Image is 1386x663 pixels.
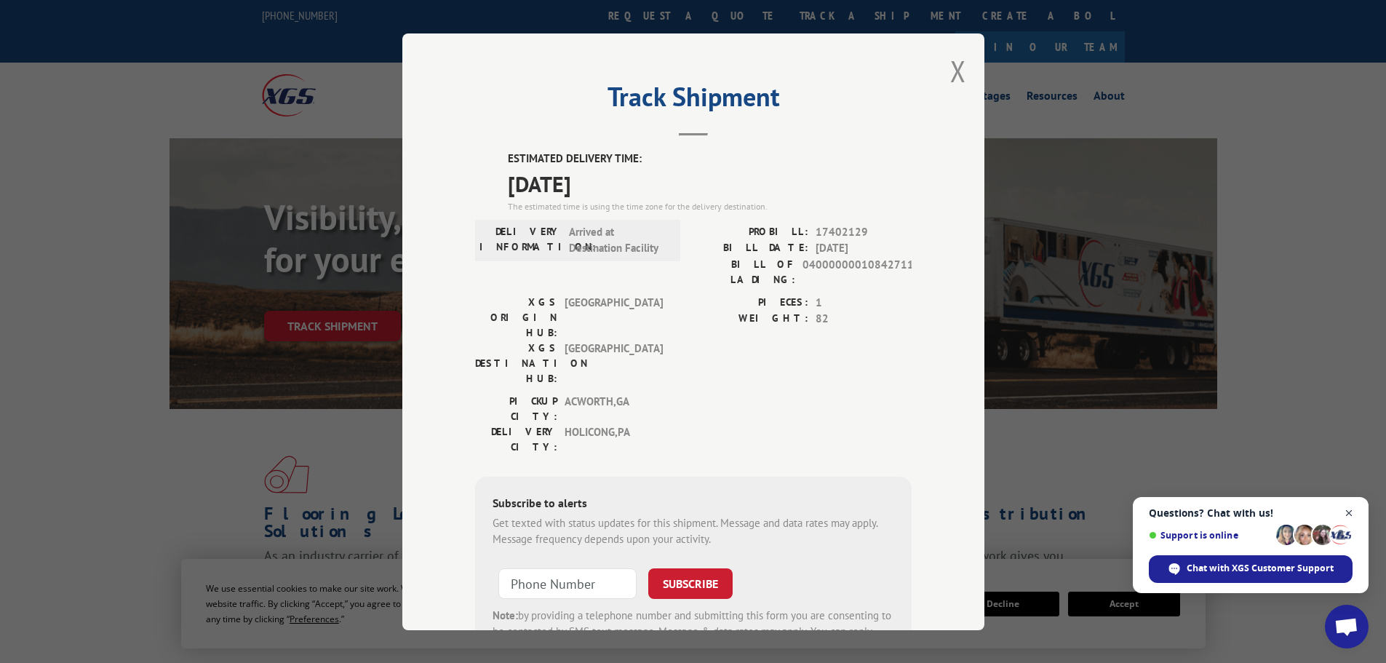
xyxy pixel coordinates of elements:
span: Arrived at Destination Facility [569,223,667,256]
label: BILL DATE: [693,240,808,257]
span: ACWORTH , GA [565,393,663,424]
strong: Note: [493,608,518,622]
span: [GEOGRAPHIC_DATA] [565,340,663,386]
span: 04000000010842711 [802,256,912,287]
div: Chat with XGS Customer Support [1149,555,1353,583]
label: WEIGHT: [693,311,808,327]
label: XGS DESTINATION HUB: [475,340,557,386]
span: 1 [816,294,912,311]
span: [GEOGRAPHIC_DATA] [565,294,663,340]
div: Subscribe to alerts [493,493,894,515]
label: DELIVERY INFORMATION: [479,223,562,256]
button: Close modal [950,52,966,90]
button: SUBSCRIBE [648,568,733,598]
span: 82 [816,311,912,327]
span: 17402129 [816,223,912,240]
label: PIECES: [693,294,808,311]
span: HOLICONG , PA [565,424,663,454]
label: ESTIMATED DELIVERY TIME: [508,151,912,167]
input: Phone Number [498,568,637,598]
label: DELIVERY CITY: [475,424,557,454]
span: [DATE] [816,240,912,257]
label: BILL OF LADING: [693,256,795,287]
div: by providing a telephone number and submitting this form you are consenting to be contacted by SM... [493,607,894,656]
label: PICKUP CITY: [475,393,557,424]
label: XGS ORIGIN HUB: [475,294,557,340]
div: Get texted with status updates for this shipment. Message and data rates may apply. Message frequ... [493,515,894,547]
div: The estimated time is using the time zone for the delivery destination. [508,199,912,213]
div: Open chat [1325,605,1369,648]
span: Close chat [1340,504,1358,523]
h2: Track Shipment [475,87,912,114]
span: Support is online [1149,530,1271,541]
span: [DATE] [508,167,912,199]
span: Chat with XGS Customer Support [1187,562,1334,575]
label: PROBILL: [693,223,808,240]
span: Questions? Chat with us! [1149,507,1353,519]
